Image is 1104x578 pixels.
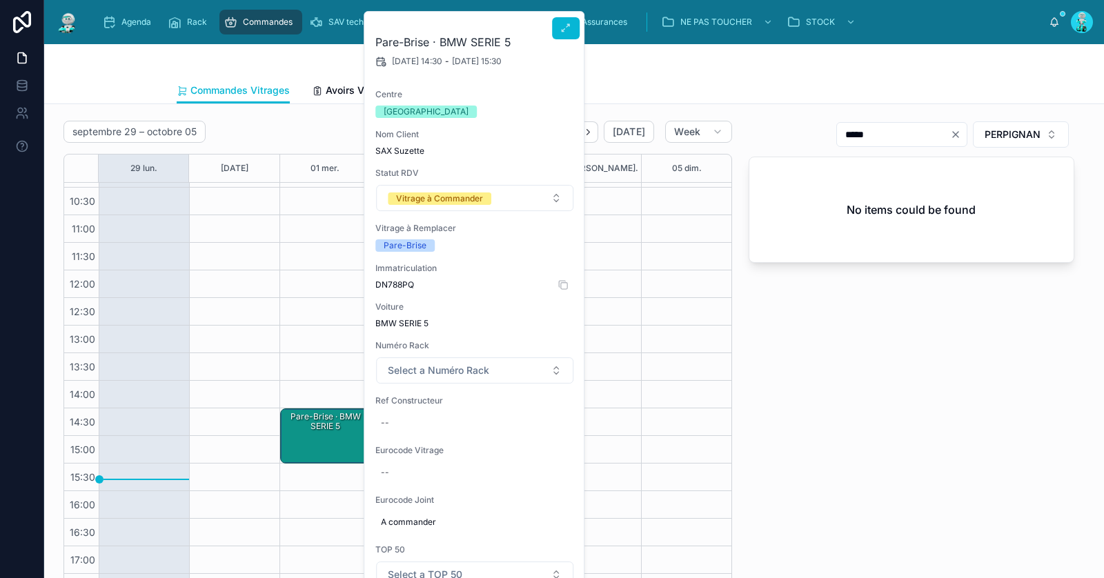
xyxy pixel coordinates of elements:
[657,10,780,34] a: NE PAS TOUCHER
[66,333,99,345] span: 13:00
[375,168,574,179] span: Statut RDV
[130,155,157,182] button: 29 lun.
[384,106,469,118] div: [GEOGRAPHIC_DATA]
[475,10,555,34] a: Parrainages
[847,201,976,218] h2: No items could be found
[445,56,449,67] span: -
[326,83,397,97] span: Avoirs Vitrages
[452,56,502,67] span: [DATE] 15:30
[68,250,99,262] span: 11:30
[375,495,574,506] span: Eurocode Joint
[375,223,574,234] span: Vitrage à Remplacer
[243,17,293,28] span: Commandes
[375,301,574,312] span: Voiture
[375,146,574,157] span: SAX Suzette
[219,10,302,34] a: Commandes
[375,445,574,456] span: Eurocode Vitrage
[283,410,368,433] div: Pare-Brise · BMW SERIE 5
[67,554,99,566] span: 17:00
[190,83,290,97] span: Commandes Vitrages
[66,388,99,400] span: 14:00
[985,128,1041,141] span: PERPIGNAN
[305,10,401,34] a: SAV techniciens
[177,78,290,104] a: Commandes Vitrages
[392,56,442,67] span: [DATE] 14:30
[388,363,489,377] span: Select a Numéro Rack
[579,121,598,143] button: Next
[66,416,99,428] span: 14:30
[66,278,99,290] span: 12:00
[66,361,99,372] span: 13:30
[680,17,752,28] span: NE PAS TOUCHER
[66,306,99,317] span: 12:30
[604,121,654,143] button: [DATE]
[375,318,574,329] span: BMW SERIE 5
[187,17,207,28] span: Rack
[375,34,574,50] h2: Pare-Brise · BMW SERIE 5
[375,544,574,555] span: TOP 50
[98,10,161,34] a: Agenda
[396,192,483,205] div: Vitrage à Commander
[164,10,217,34] a: Rack
[375,395,574,406] span: Ref Constructeur
[376,185,573,211] button: Select Button
[68,223,99,235] span: 11:00
[91,7,1049,37] div: scrollable content
[55,11,80,33] img: App logo
[281,409,369,463] div: Pare-Brise · BMW SERIE 5
[806,17,835,28] span: STOCK
[554,155,638,182] button: 04 [PERSON_NAME].
[72,125,197,139] h2: septembre 29 – octobre 05
[613,126,645,138] span: [DATE]
[310,155,339,182] button: 01 mer.
[376,357,573,383] button: Select Button
[582,17,627,28] span: Assurances
[375,279,574,290] span: DN788PQ
[121,17,151,28] span: Agenda
[782,10,862,34] a: STOCK
[973,121,1069,148] button: Select Button
[384,239,426,252] div: Pare-Brise
[67,444,99,455] span: 15:00
[950,129,967,140] button: Clear
[328,17,391,28] span: SAV techniciens
[665,121,731,143] button: Week
[674,126,700,138] span: Week
[67,471,99,483] span: 15:30
[404,10,472,34] a: Cadeaux
[221,155,248,182] button: [DATE]
[312,78,397,106] a: Avoirs Vitrages
[558,10,637,34] a: Assurances
[375,263,574,274] span: Immatriculation
[66,195,99,207] span: 10:30
[381,417,389,428] div: --
[375,129,574,140] span: Nom Client
[375,340,574,351] span: Numéro Rack
[381,467,389,478] div: --
[381,517,569,528] span: A commander
[672,155,702,182] button: 05 dim.
[66,499,99,510] span: 16:00
[66,526,99,538] span: 16:30
[375,89,574,100] span: Centre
